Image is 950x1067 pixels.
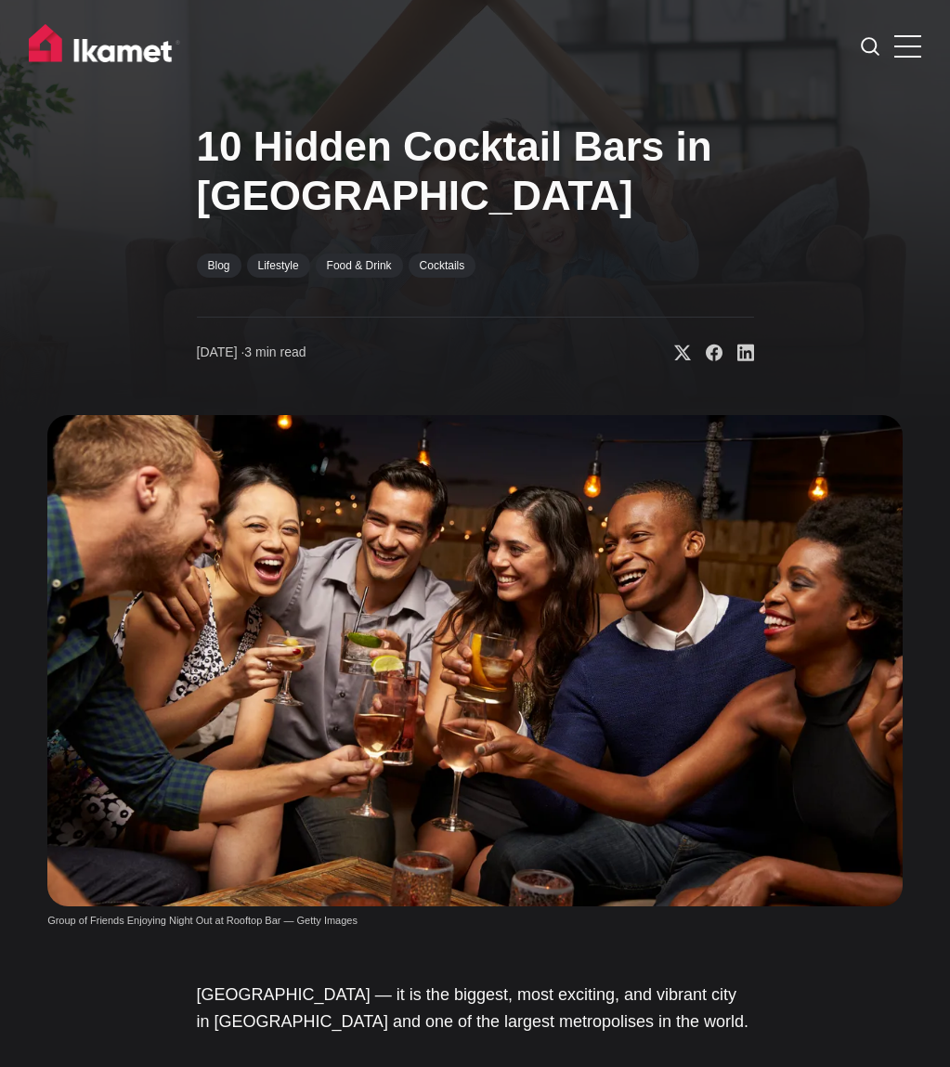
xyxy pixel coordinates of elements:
img: 10 Hidden Cocktail Bars in Istanbul [47,415,903,906]
a: Cocktails [409,254,476,278]
a: Lifestyle [247,254,310,278]
h1: 10 Hidden Cocktail Bars in [GEOGRAPHIC_DATA] [197,123,754,221]
a: Blog [197,254,241,278]
time: 3 min read [197,344,306,362]
a: Share on Linkedin [722,344,754,362]
a: Share on X [659,344,691,362]
a: Share on Facebook [691,344,722,362]
a: Food & Drink [316,254,403,278]
p: [GEOGRAPHIC_DATA] — it is the biggest, most exciting, and vibrant city in [GEOGRAPHIC_DATA] and o... [197,982,754,1035]
span: [DATE] ∙ [197,345,245,359]
figcaption: Group of Friends Enjoying Night Out at Rooftop Bar — Getty Images [47,913,903,929]
img: Ikamet home [29,24,181,71]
